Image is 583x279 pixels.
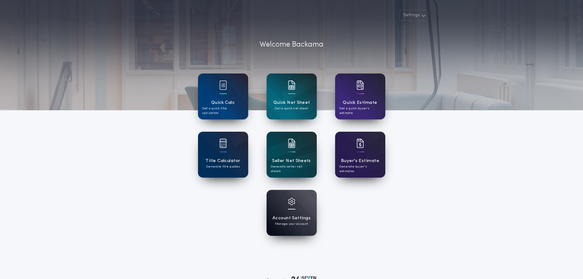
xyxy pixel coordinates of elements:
[288,81,295,90] img: card icon
[357,139,364,148] img: card icon
[267,74,317,119] a: card iconQuick Net SheetGet a quick net sheet
[260,39,323,50] p: Welcome Back ama
[357,81,364,90] img: card icon
[198,74,248,119] a: card iconQuick CalcGet a quick title calculation
[399,10,428,21] button: Settings
[206,164,240,169] p: Generate title quotes
[335,132,385,178] a: card iconBuyer's EstimateGenerate buyer's estimates
[341,157,379,164] h1: Buyer's Estimate
[271,164,312,174] p: Generate seller net sheets
[205,157,240,164] h1: Title Calculator
[339,106,381,115] p: Get a quick buyer's estimate
[211,99,235,106] h1: Quick Calc
[273,99,310,106] h1: Quick Net Sheet
[288,198,295,205] img: card icon
[288,139,295,148] img: card icon
[272,215,311,222] h1: Account Settings
[275,106,308,111] p: Get a quick net sheet
[272,157,311,164] h1: Seller Net Sheets
[343,99,377,106] h1: Quick Estimate
[219,81,227,90] img: card icon
[267,132,317,178] a: card iconSeller Net SheetsGenerate seller net sheets
[219,139,227,148] img: card icon
[202,106,244,115] p: Get a quick title calculation
[267,190,317,236] a: card iconAccount SettingsManage your account
[339,164,381,174] p: Generate buyer's estimates
[275,222,308,226] p: Manage your account
[335,74,385,119] a: card iconQuick EstimateGet a quick buyer's estimate
[198,132,248,178] a: card iconTitle CalculatorGenerate title quotes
